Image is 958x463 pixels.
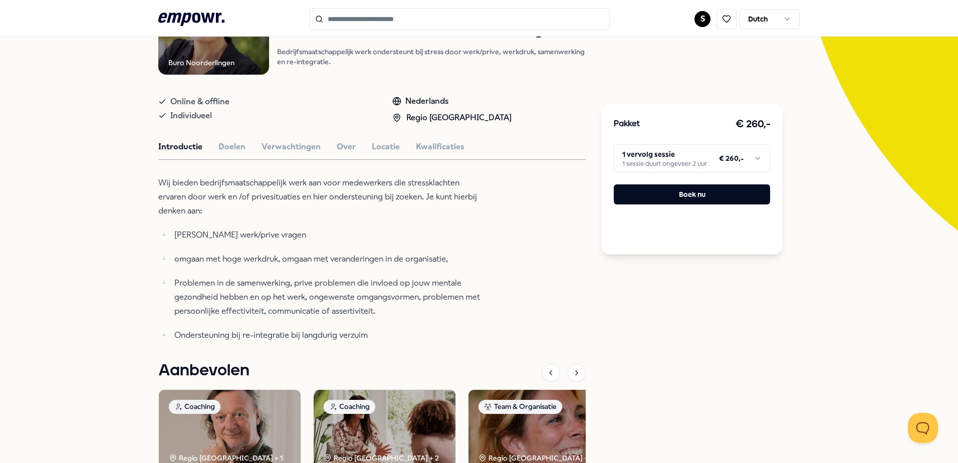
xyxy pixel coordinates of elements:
p: Wij bieden bedrijfsmaatschappelijk werk aan voor medewerkers die stressklachten ervaren door werk... [158,176,484,218]
input: Search for products, categories or subcategories [309,8,610,30]
h1: Aanbevolen [158,358,250,383]
p: omgaan met hoge werkdruk, omgaan met veranderingen in de organisatie, [174,252,484,266]
button: Introductie [158,140,202,153]
span: Online & offline [170,95,229,109]
button: Doelen [218,140,246,153]
div: Coaching [169,400,220,414]
h3: Pakket [614,118,640,131]
button: S [694,11,710,27]
p: Problemen in de samenwerking, prive problemen die invloed op jouw mentale gezondheid hebben en op... [174,276,484,318]
p: Bedrijfsmaatschappelijk werk ondersteunt bij stress door werk/prive, werkdruk, samenwerking en re... [277,47,586,67]
p: [PERSON_NAME] werk/prive vragen [174,228,484,242]
div: Team & Organisatie [478,400,562,414]
div: Buro Noorderlingen [168,57,234,68]
div: Coaching [324,400,375,414]
button: Locatie [372,140,400,153]
button: Kwalificaties [416,140,464,153]
button: Over [337,140,356,153]
iframe: Help Scout Beacon - Open [908,413,938,443]
button: Verwachtingen [262,140,321,153]
div: Nederlands [392,95,512,108]
span: Individueel [170,109,212,123]
div: Regio [GEOGRAPHIC_DATA] [392,111,512,124]
p: Ondersteuning bij re-integratie bij langdurig verzuim [174,328,484,342]
h3: € 260,- [736,116,771,132]
button: Boek nu [614,184,770,204]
